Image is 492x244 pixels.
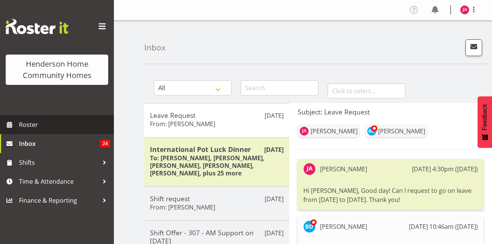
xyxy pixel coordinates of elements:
[481,104,488,130] span: Feedback
[265,228,284,238] p: [DATE]
[19,195,99,206] span: Finance & Reporting
[265,111,284,120] p: [DATE]
[100,140,110,147] span: 24
[367,127,376,136] img: barbara-dunlop8515.jpg
[478,96,492,148] button: Feedback - Show survey
[378,127,425,136] div: [PERSON_NAME]
[19,119,110,130] span: Roster
[150,203,215,211] h6: From: [PERSON_NAME]
[311,127,358,136] div: [PERSON_NAME]
[144,43,166,52] h4: Inbox
[300,127,309,136] img: julius-antonio10095.jpg
[150,145,284,153] h5: International Pot Luck Dinner
[412,164,478,174] div: [DATE] 4:30pm ([DATE])
[409,222,478,231] div: [DATE] 10:46am ([DATE])
[303,221,315,233] img: barbara-dunlop8515.jpg
[6,19,68,34] img: Rosterit website logo
[303,184,478,206] div: Hi [PERSON_NAME], Good day! Can I request to go on leave from [DATE] to [DATE]. Thank you!
[320,164,367,174] div: [PERSON_NAME]
[264,145,284,154] p: [DATE]
[150,154,284,177] h6: To: [PERSON_NAME], [PERSON_NAME], [PERSON_NAME], [PERSON_NAME], [PERSON_NAME], plus 25 more
[19,176,99,187] span: Time & Attendance
[150,111,284,119] h5: Leave Request
[150,120,215,128] h6: From: [PERSON_NAME]
[19,138,100,149] span: Inbox
[241,80,319,95] input: Search
[13,58,101,81] div: Henderson Home Community Homes
[320,222,367,231] div: [PERSON_NAME]
[150,194,284,203] h5: Shift request
[298,108,484,116] h5: Subject: Leave Request
[19,157,99,168] span: Shifts
[303,163,315,175] img: julius-antonio10095.jpg
[460,5,469,14] img: julius-antonio10095.jpg
[328,83,405,99] input: Click to select...
[265,194,284,203] p: [DATE]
